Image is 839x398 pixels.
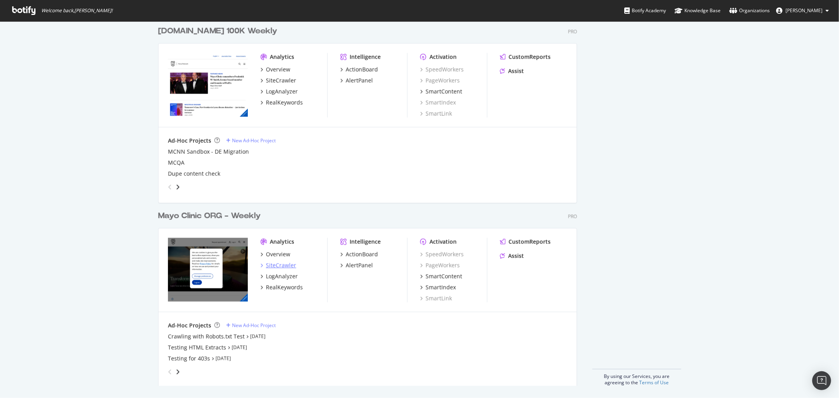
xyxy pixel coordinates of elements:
a: SpeedWorkers [420,66,464,74]
div: angle-left [165,181,175,193]
a: CustomReports [500,238,551,246]
div: Ad-Hoc Projects [168,322,211,330]
div: SmartIndex [426,284,456,291]
a: PageWorkers [420,262,460,269]
a: RealKeywords [260,99,303,107]
div: RealKeywords [266,99,303,107]
a: ActionBoard [340,66,378,74]
a: SmartContent [420,273,462,280]
div: Ad-Hoc Projects [168,137,211,145]
a: Testing for 403s [168,355,210,363]
div: New Ad-Hoc Project [232,137,276,144]
img: newsnetwork.mayoclinic.org [168,53,248,117]
div: SiteCrawler [266,77,296,85]
div: By using our Services, you are agreeing to the [592,369,681,386]
a: Assist [500,252,524,260]
div: Assist [508,67,524,75]
a: PageWorkers [420,77,460,85]
div: Intelligence [350,53,381,61]
div: SmartContent [426,273,462,280]
a: SiteCrawler [260,262,296,269]
a: Terms of Use [639,379,669,386]
div: Mayo Clinic ORG - Weekly [158,210,261,222]
a: AlertPanel [340,77,373,85]
button: [PERSON_NAME] [770,4,835,17]
a: Testing HTML Extracts [168,344,226,352]
div: Analytics [270,53,294,61]
div: angle-left [165,366,175,378]
a: Mayo Clinic ORG - Weekly [158,210,264,222]
div: AlertPanel [346,77,373,85]
div: Organizations [729,7,770,15]
div: ActionBoard [346,251,378,258]
div: Knowledge Base [675,7,721,15]
div: angle-right [175,183,181,191]
div: Activation [430,238,457,246]
a: Dupe content check [168,170,220,178]
div: [DOMAIN_NAME] 100K Weekly [158,26,277,37]
div: Overview [266,251,290,258]
div: CustomReports [509,238,551,246]
a: SmartContent [420,88,462,96]
a: SmartIndex [420,99,456,107]
div: New Ad-Hoc Project [232,322,276,329]
a: CustomReports [500,53,551,61]
span: Jose Fausto Martinez [786,7,822,14]
a: ActionBoard [340,251,378,258]
a: [DOMAIN_NAME] 100K Weekly [158,26,280,37]
div: Intelligence [350,238,381,246]
a: AlertPanel [340,262,373,269]
a: Crawling with Robots.txt Test [168,333,245,341]
div: CustomReports [509,53,551,61]
div: LogAnalyzer [266,273,298,280]
div: ActionBoard [346,66,378,74]
div: Pro [568,28,577,35]
div: SiteCrawler [266,262,296,269]
div: RealKeywords [266,284,303,291]
a: LogAnalyzer [260,273,298,280]
a: SmartIndex [420,284,456,291]
a: Overview [260,66,290,74]
div: Analytics [270,238,294,246]
div: SmartContent [426,88,462,96]
a: SpeedWorkers [420,251,464,258]
a: Assist [500,67,524,75]
a: [DATE] [232,344,247,351]
a: New Ad-Hoc Project [226,322,276,329]
span: Welcome back, [PERSON_NAME] ! [41,7,112,14]
div: Assist [508,252,524,260]
div: Overview [266,66,290,74]
a: [DATE] [216,355,231,362]
a: [DATE] [250,333,266,340]
div: Open Intercom Messenger [812,371,831,390]
img: mayoclinic.org [168,238,248,302]
div: angle-right [175,368,181,376]
div: LogAnalyzer [266,88,298,96]
div: AlertPanel [346,262,373,269]
a: LogAnalyzer [260,88,298,96]
a: SmartLink [420,295,452,302]
a: New Ad-Hoc Project [226,137,276,144]
a: SiteCrawler [260,77,296,85]
a: RealKeywords [260,284,303,291]
a: Overview [260,251,290,258]
a: SmartLink [420,110,452,118]
div: Botify Academy [624,7,666,15]
a: MCQA [168,159,184,167]
div: Activation [430,53,457,61]
a: MCNN Sandbox - DE Migration [168,148,249,156]
div: Pro [568,213,577,220]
